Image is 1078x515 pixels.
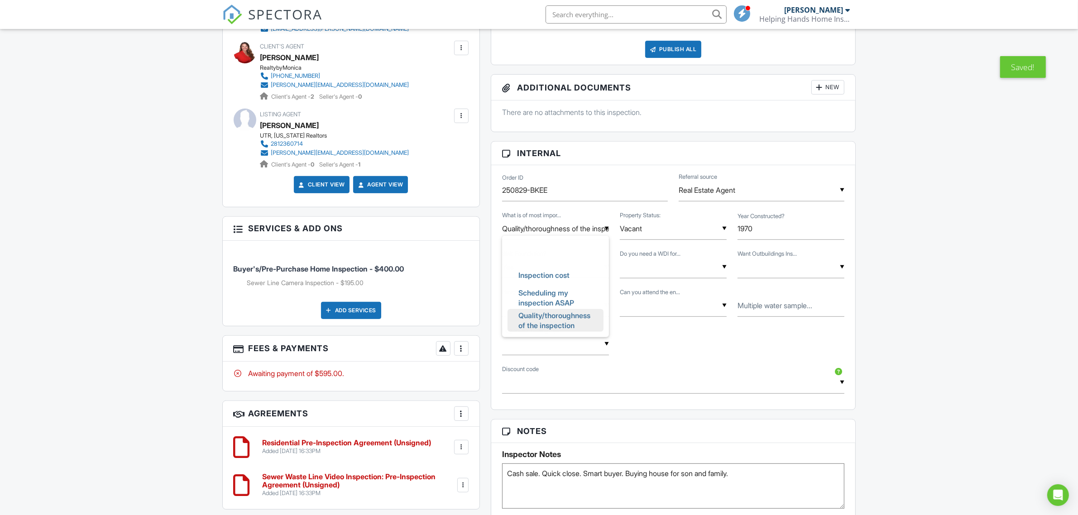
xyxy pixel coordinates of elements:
h5: Inspector Notes [502,450,845,459]
div: Saved! [1000,56,1046,78]
li: Add on: Sewer Line Camera Inspection [247,278,469,287]
div: Publish All [645,41,702,58]
h6: Residential Pre-Inspection Agreement (Unsigned) [263,439,431,447]
span: Quality/thoroughness of the inspection [511,304,600,337]
div: Helping Hands Home Inspections, PLLC [760,14,850,24]
a: Agent View [356,180,403,189]
span: Listing Agent [260,111,302,118]
a: Sewer Waste Line Video Inspection: Pre-Inspection Agreement (Unsigned) Added [DATE] 16:33PM [263,473,455,497]
p: There are no attachments to this inspection. [502,107,845,117]
a: [PERSON_NAME][EMAIL_ADDRESS][DOMAIN_NAME] [260,148,409,157]
input: Multiple water samples? Indicate additional desired in box. (fee per sample) [738,295,844,317]
label: Year Constructed? [738,212,785,220]
div: [PERSON_NAME][EMAIL_ADDRESS][DOMAIN_NAME] [271,149,409,157]
span: Seller's Agent - [320,161,361,168]
label: Multiple water samples? Indicate additional desired in box. (fee per sample) [738,300,812,310]
textarea: Cash sale. Quick close. Smart buyer. Buying house for son and family. [502,463,845,509]
h3: Fees & Payments [223,336,479,362]
h6: Sewer Waste Line Video Inspection: Pre-Inspection Agreement (Unsigned) [263,473,455,489]
strong: 1 [359,161,361,168]
div: [PHONE_NUMBER] [271,72,321,80]
a: Client View [297,180,345,189]
a: [PERSON_NAME] [260,119,319,132]
img: The Best Home Inspection Software - Spectora [222,5,242,24]
span: Inspection cost [511,264,577,286]
strong: 0 [359,93,362,100]
h3: Agreements [223,401,479,427]
div: New [811,80,844,95]
div: Add Services [321,302,381,319]
div: RealtybyMonica [260,64,417,72]
span: Client's Agent - [272,93,316,100]
input: Year Constructed? [738,218,844,240]
a: [PERSON_NAME][EMAIL_ADDRESS][DOMAIN_NAME] [260,81,409,90]
label: Can you attend the end of the inspection? [620,288,680,296]
div: UTR, [US_STATE] Realtors [260,132,417,139]
div: [PERSON_NAME] [785,5,843,14]
label: Property Status: [620,211,661,219]
label: Want Outbuildings Inspected? [738,250,797,258]
strong: 2 [311,93,315,100]
span: Buyer's/Pre-Purchase Home Inspection - $400.00 [234,264,404,273]
a: Residential Pre-Inspection Agreement (Unsigned) Added [DATE] 16:33PM [263,439,431,455]
label: Do you need a WDI for a VA home loan? (Add on service dropdown) [620,250,680,258]
span: Scheduling my inspection ASAP [511,281,600,314]
h3: Notes [491,420,856,443]
div: Awaiting payment of $595.00. [234,368,469,378]
h3: Additional Documents [491,75,856,100]
span: SPECTORA [249,5,323,24]
span: Seller's Agent - [320,93,362,100]
div: Added [DATE] 16:33PM [263,490,455,497]
h3: Internal [491,142,856,165]
span: Client's Agent - [272,161,316,168]
div: 2812360714 [271,140,303,148]
label: What is of most importance to you? [502,211,561,219]
a: [PHONE_NUMBER] [260,72,409,81]
a: SPECTORA [222,12,323,31]
h3: Services & Add ons [223,217,479,240]
strong: 0 [311,161,315,168]
label: Order ID [502,173,523,181]
label: Discount code [502,365,539,373]
li: Service: Buyer's/Pre-Purchase Home Inspection [234,248,469,295]
div: Added [DATE] 16:33PM [263,448,431,455]
span: Client's Agent [260,43,305,50]
div: Open Intercom Messenger [1047,484,1069,506]
label: Referral source [679,173,717,181]
a: 2812360714 [260,139,409,148]
div: [PERSON_NAME][EMAIL_ADDRESS][DOMAIN_NAME] [271,81,409,89]
input: Search everything... [546,5,727,24]
a: [PERSON_NAME] [260,51,319,64]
